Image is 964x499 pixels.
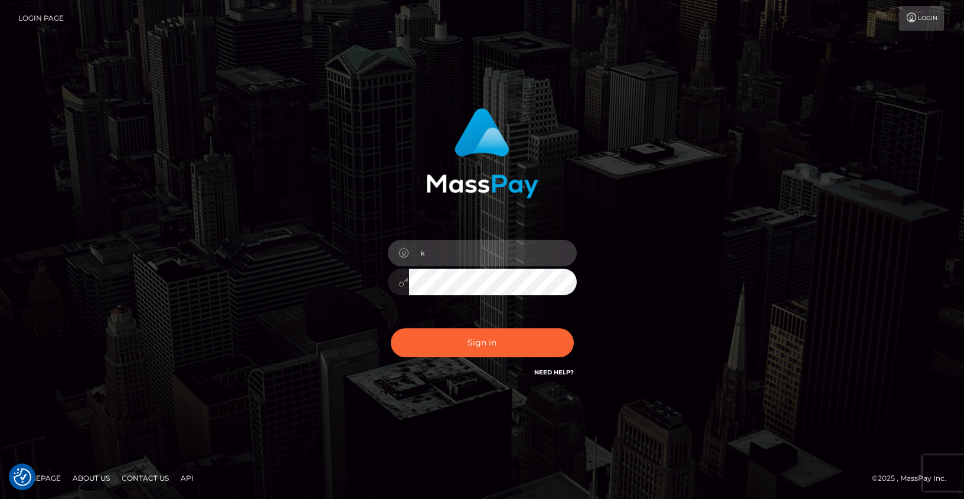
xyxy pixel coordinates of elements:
[426,108,538,198] img: MassPay Login
[409,240,577,266] input: Username...
[14,468,31,486] button: Consent Preferences
[68,469,115,487] a: About Us
[534,368,574,376] a: Need Help?
[176,469,198,487] a: API
[117,469,174,487] a: Contact Us
[13,469,66,487] a: Homepage
[872,472,955,485] div: © 2025 , MassPay Inc.
[14,468,31,486] img: Revisit consent button
[18,6,64,31] a: Login Page
[899,6,944,31] a: Login
[391,328,574,357] button: Sign in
